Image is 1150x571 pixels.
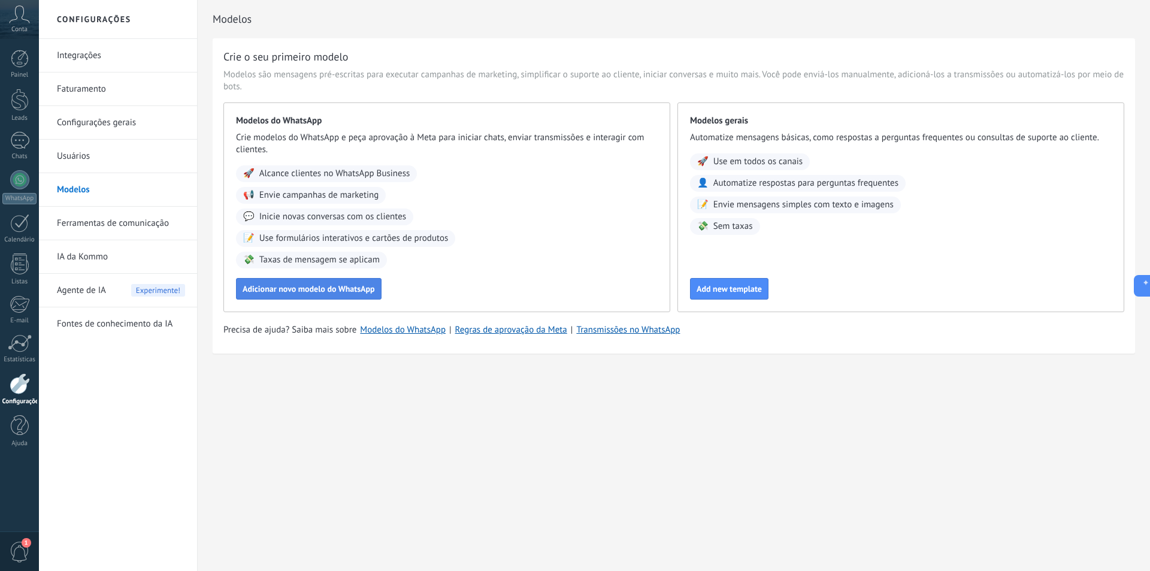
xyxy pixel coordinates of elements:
li: Configurações gerais [39,106,197,140]
a: Transmissões no WhatsApp [576,324,680,336]
li: Agente de IA [39,274,197,307]
span: Envie mensagens simples com texto e imagens [713,199,894,211]
a: Ferramentas de comunicação [57,207,185,240]
a: Fontes de conhecimento da IA [57,307,185,341]
li: Usuários [39,140,197,173]
li: Integrações [39,39,197,72]
span: Alcance clientes no WhatsApp Business [259,168,410,180]
li: IA da Kommo [39,240,197,274]
div: Listas [2,278,37,286]
span: 🚀 [243,168,255,180]
span: 💬 [243,211,255,223]
div: Chats [2,153,37,161]
div: Leads [2,114,37,122]
span: Automatize mensagens básicas, como respostas a perguntas frequentes ou consultas de suporte ao cl... [690,132,1112,144]
div: Calendário [2,236,37,244]
span: Adicionar novo modelo do WhatsApp [243,285,375,293]
span: Automatize respostas para perguntas frequentes [713,177,898,189]
span: 👤 [697,177,709,189]
h2: Modelos [213,7,1135,31]
div: E-mail [2,317,37,325]
li: Fontes de conhecimento da IA [39,307,197,340]
span: Use em todos os canais [713,156,803,168]
div: WhatsApp [2,193,37,204]
button: Adicionar novo modelo do WhatsApp [236,278,382,300]
span: Agente de IA [57,274,106,307]
li: Faturamento [39,72,197,106]
span: Conta [11,26,28,34]
div: | | [223,324,1124,336]
div: Configurações [2,398,37,406]
span: Inicie novas conversas com os clientes [259,211,406,223]
a: Agente de IAExperimente! [57,274,185,307]
a: Modelos [57,173,185,207]
span: Precisa de ajuda? Saiba mais sobre [223,324,356,336]
h3: Crie o seu primeiro modelo [223,49,348,64]
span: Modelos são mensagens pré-escritas para executar campanhas de marketing, simplificar o suporte ao... [223,69,1124,93]
div: Ajuda [2,440,37,448]
li: Ferramentas de comunicação [39,207,197,240]
span: Add new template [697,285,762,293]
span: Experimente! [131,284,185,297]
span: Crie modelos do WhatsApp e peça aprovação à Meta para iniciar chats, enviar transmissões e intera... [236,132,658,156]
a: Integrações [57,39,185,72]
span: Taxas de mensagem se aplicam [259,254,380,266]
a: Modelos do WhatsApp [360,324,446,336]
span: 💸 [243,254,255,266]
a: Regras de aprovação da Meta [455,324,567,336]
a: Faturamento [57,72,185,106]
span: 📝 [697,199,709,211]
span: Envie campanhas de marketing [259,189,379,201]
button: Add new template [690,278,768,300]
div: Painel [2,71,37,79]
span: 💸 [697,220,709,232]
a: Usuários [57,140,185,173]
span: 🚀 [697,156,709,168]
div: Estatísticas [2,356,37,364]
span: Modelos do WhatsApp [236,115,658,127]
span: Modelos gerais [690,115,1112,127]
span: 📝 [243,232,255,244]
li: Modelos [39,173,197,207]
a: Configurações gerais [57,106,185,140]
a: IA da Kommo [57,240,185,274]
span: 1 [22,538,31,548]
span: Use formulários interativos e cartões de produtos [259,232,449,244]
span: Sem taxas [713,220,753,232]
span: 📢 [243,189,255,201]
